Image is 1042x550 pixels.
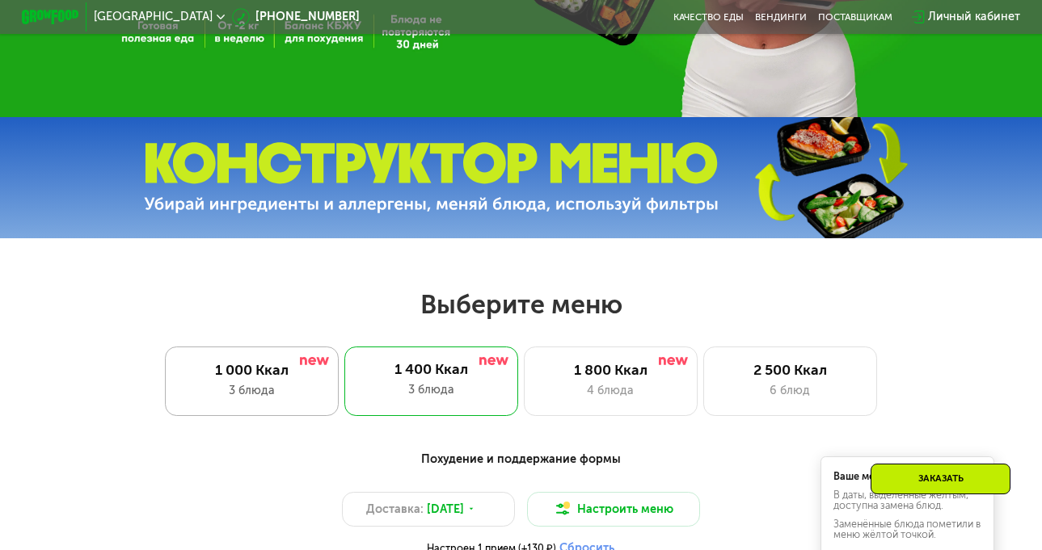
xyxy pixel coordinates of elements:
[818,11,892,23] div: поставщикам
[46,288,995,321] h2: Выберите меню
[232,8,360,25] a: [PHONE_NUMBER]
[719,382,862,399] div: 6 блюд
[539,362,682,379] div: 1 800 Ккал
[928,8,1020,25] div: Личный кабинет
[180,382,323,399] div: 3 блюда
[755,11,807,23] a: Вендинги
[833,490,981,510] div: В даты, выделенные желтым, доступна замена блюд.
[871,464,1010,494] div: Заказать
[359,361,504,378] div: 1 400 Ккал
[833,472,981,482] div: Ваше меню на эту неделю
[527,492,701,527] button: Настроить меню
[359,381,504,398] div: 3 блюда
[366,501,424,518] span: Доставка:
[93,451,950,468] div: Похудение и поддержание формы
[180,362,323,379] div: 1 000 Ккал
[673,11,744,23] a: Качество еды
[833,519,981,540] div: Заменённые блюда пометили в меню жёлтой точкой.
[94,11,213,23] span: [GEOGRAPHIC_DATA]
[427,501,464,518] span: [DATE]
[719,362,862,379] div: 2 500 Ккал
[539,382,682,399] div: 4 блюда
